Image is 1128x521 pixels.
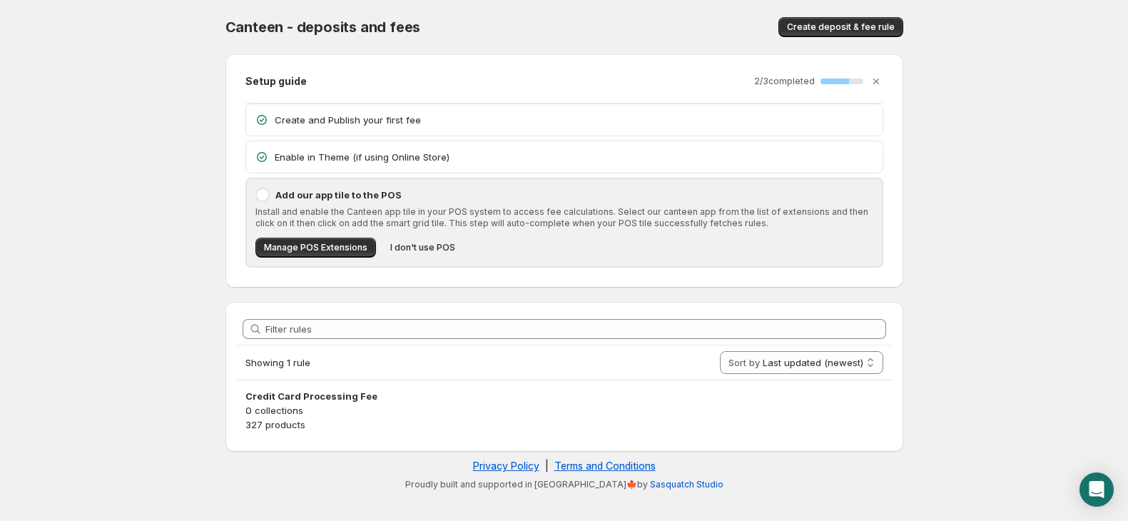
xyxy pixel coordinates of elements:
span: I don't use POS [390,242,455,253]
p: Install and enable the Canteen app tile in your POS system to access fee calculations. Select our... [255,206,873,229]
input: Filter rules [265,319,886,339]
p: 0 collections [245,403,883,418]
span: Manage POS Extensions [264,242,367,253]
p: Create and Publish your first fee [275,113,874,127]
button: Manage POS Extensions [255,238,376,258]
button: I don't use POS [382,238,464,258]
button: Dismiss setup guide [866,71,886,91]
span: | [545,460,549,472]
p: 2 / 3 completed [754,76,815,87]
span: Canteen - deposits and fees [225,19,421,36]
p: 327 products [245,418,883,432]
p: Proudly built and supported in [GEOGRAPHIC_DATA]🍁by [233,479,896,490]
a: Sasquatch Studio [650,479,723,490]
h3: Credit Card Processing Fee [245,389,883,403]
span: Showing 1 rule [245,357,310,368]
span: Create deposit & fee rule [787,21,895,33]
div: Open Intercom Messenger [1079,472,1114,507]
a: Privacy Policy [473,460,539,472]
p: Enable in Theme (if using Online Store) [275,150,874,164]
button: Create deposit & fee rule [778,17,903,37]
h2: Setup guide [245,74,307,88]
a: Terms and Conditions [554,460,656,472]
p: Add our app tile to the POS [275,188,873,202]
